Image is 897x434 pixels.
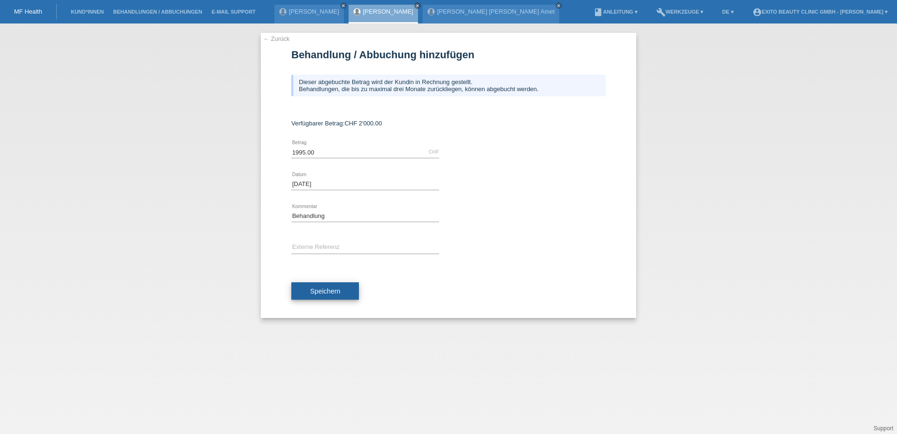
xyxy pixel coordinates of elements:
[344,120,382,127] span: CHF 2'000.00
[656,8,666,17] i: build
[555,2,562,9] a: close
[108,9,207,15] a: Behandlungen / Abbuchungen
[66,9,108,15] a: Kund*innen
[589,9,642,15] a: bookAnleitung ▾
[593,8,603,17] i: book
[414,2,421,9] a: close
[556,3,561,8] i: close
[263,35,289,42] a: ← Zurück
[748,9,892,15] a: account_circleExito Beauty Clinic GmbH - [PERSON_NAME] ▾
[717,9,738,15] a: DE ▾
[437,8,555,15] a: [PERSON_NAME] [PERSON_NAME] Amet
[363,8,413,15] a: [PERSON_NAME]
[291,75,606,96] div: Dieser abgebuchte Betrag wird der Kundin in Rechnung gestellt. Behandlungen, die bis zu maximal d...
[652,9,708,15] a: buildWerkzeuge ▾
[310,287,340,295] span: Speichern
[207,9,260,15] a: E-Mail Support
[341,3,346,8] i: close
[291,120,606,127] div: Verfügbarer Betrag:
[340,2,347,9] a: close
[753,8,762,17] i: account_circle
[291,49,606,61] h1: Behandlung / Abbuchung hinzufügen
[14,8,42,15] a: MF Health
[289,8,339,15] a: [PERSON_NAME]
[415,3,420,8] i: close
[874,425,893,432] a: Support
[291,282,359,300] button: Speichern
[428,149,439,155] div: CHF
